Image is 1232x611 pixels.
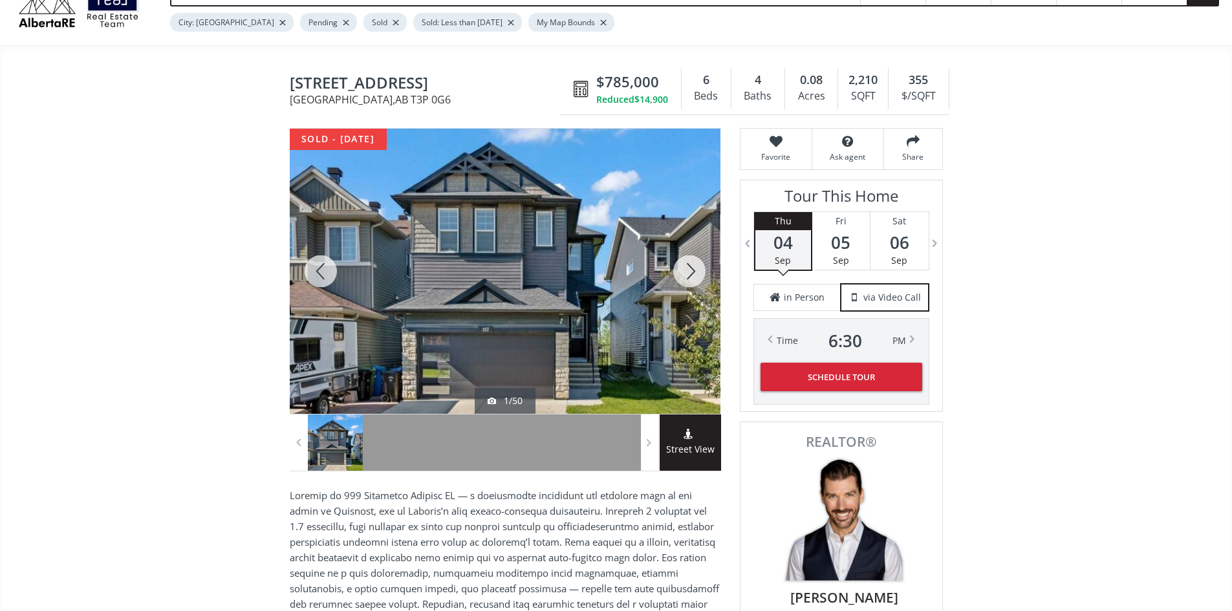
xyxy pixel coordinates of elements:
div: Baths [738,87,778,106]
span: Sep [775,254,791,266]
div: Sat [870,212,929,230]
div: City: [GEOGRAPHIC_DATA] [170,13,294,32]
span: Favorite [747,151,805,162]
span: via Video Call [863,291,921,304]
span: REALTOR® [755,435,928,449]
div: 0.08 [792,72,831,89]
div: 4 [738,72,778,89]
span: Street View [660,442,721,457]
span: 6 : 30 [828,332,862,350]
div: 197 Evanspark Gardens NW Calgary, AB T3P 0G6 - Photo 1 of 50 [290,129,720,414]
span: [PERSON_NAME] [761,588,928,607]
div: Acres [792,87,831,106]
div: SQFT [845,87,881,106]
span: 06 [870,233,929,252]
div: Beds [688,87,724,106]
span: Sep [833,254,849,266]
div: Sold: Less than [DATE] [413,13,522,32]
span: Ask agent [819,151,877,162]
div: My Map Bounds [528,13,614,32]
span: $14,900 [634,93,668,106]
div: 6 [688,72,724,89]
span: 05 [812,233,870,252]
div: Thu [755,212,811,230]
span: 2,210 [848,72,878,89]
span: in Person [784,291,825,304]
div: $/SQFT [895,87,942,106]
div: Time PM [777,332,906,350]
div: 355 [895,72,942,89]
div: 1/50 [488,394,523,407]
img: Photo of Mike Star [777,455,906,584]
span: Sep [891,254,907,266]
h3: Tour This Home [753,187,929,211]
div: Pending [300,13,357,32]
button: Schedule Tour [761,363,922,391]
div: Fri [812,212,870,230]
span: $785,000 [596,72,659,92]
span: 04 [755,233,811,252]
div: sold - [DATE] [290,129,387,150]
div: Reduced [596,93,668,106]
div: Sold [363,13,407,32]
span: Share [891,151,936,162]
span: 197 Evanspark Gardens NW [290,74,567,94]
span: [GEOGRAPHIC_DATA] , AB T3P 0G6 [290,94,567,105]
